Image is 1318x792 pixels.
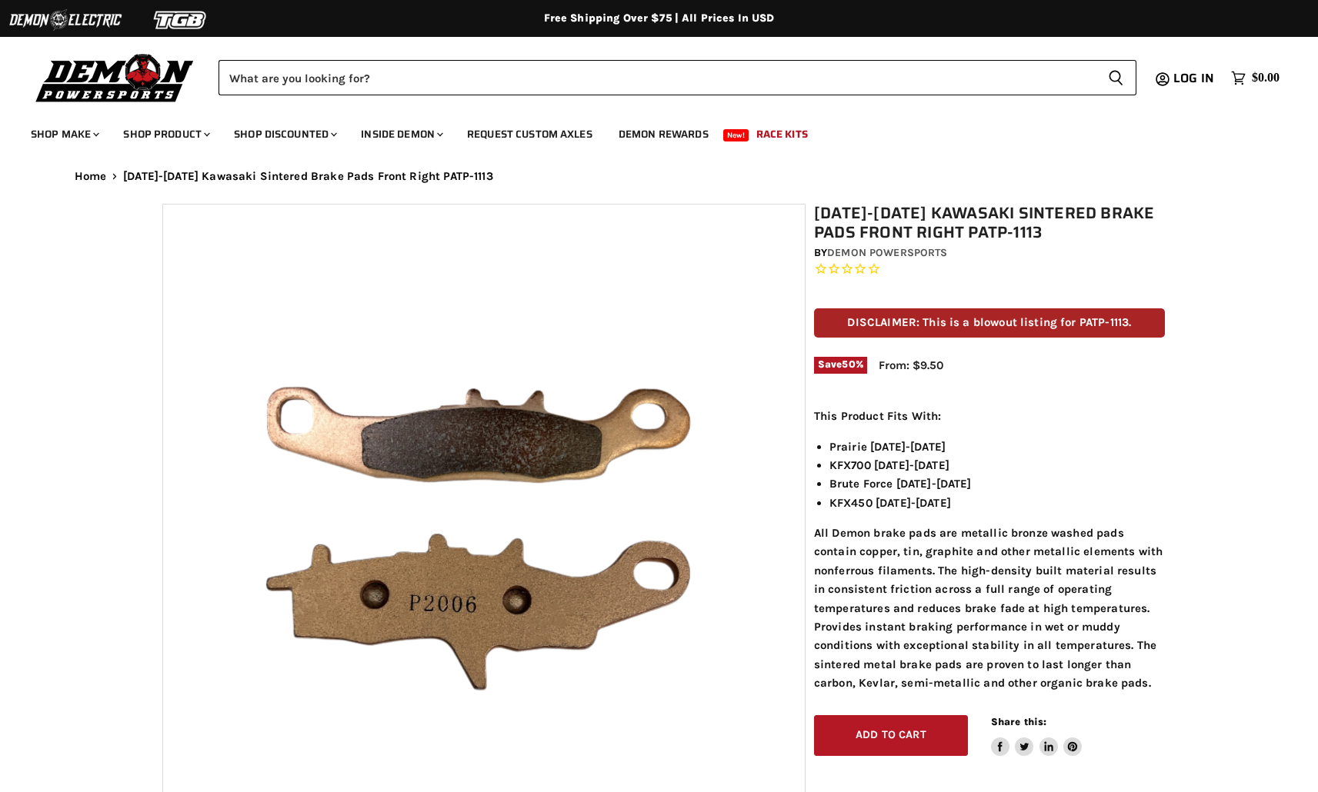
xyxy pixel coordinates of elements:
img: Demon Powersports [31,50,199,105]
form: Product [219,60,1136,95]
div: Free Shipping Over $75 | All Prices In USD [44,12,1275,25]
span: Log in [1173,68,1214,88]
li: Prairie [DATE]-[DATE] [829,438,1165,456]
ul: Main menu [19,112,1276,150]
span: Add to cart [856,728,926,741]
div: All Demon brake pads are metallic bronze washed pads contain copper, tin, graphite and other meta... [814,407,1165,692]
span: 50 [842,358,855,370]
p: DISCLAIMER: This is a blowout listing for PATP-1113. [814,308,1165,337]
a: Inside Demon [349,118,452,150]
span: Rated 0.0 out of 5 stars 0 reviews [814,261,1165,278]
li: Brute Force [DATE]-[DATE] [829,474,1165,493]
nav: Breadcrumbs [44,170,1275,183]
div: by [814,245,1165,261]
img: TGB Logo 2 [123,5,239,35]
span: From: $9.50 [879,358,943,372]
a: Request Custom Axles [455,118,604,150]
span: New! [723,129,749,141]
button: Add to cart [814,715,968,756]
span: Save % [814,357,867,374]
a: Home [75,170,107,183]
span: Share this: [991,716,1046,727]
a: $0.00 [1223,67,1287,89]
li: KFX450 [DATE]-[DATE] [829,494,1165,512]
span: $0.00 [1252,71,1280,85]
span: [DATE]-[DATE] Kawasaki Sintered Brake Pads Front Right PATP-1113 [123,170,493,183]
button: Search [1096,60,1136,95]
aside: Share this: [991,715,1083,756]
a: Demon Rewards [607,118,720,150]
a: Race Kits [745,118,819,150]
a: Shop Discounted [222,118,346,150]
li: KFX700 [DATE]-[DATE] [829,456,1165,474]
a: Demon Powersports [827,246,947,259]
input: Search [219,60,1096,95]
img: Demon Electric Logo 2 [8,5,123,35]
a: Shop Make [19,118,108,150]
p: This Product Fits With: [814,407,1165,425]
a: Shop Product [112,118,219,150]
a: Log in [1166,72,1223,85]
h1: [DATE]-[DATE] Kawasaki Sintered Brake Pads Front Right PATP-1113 [814,204,1165,242]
